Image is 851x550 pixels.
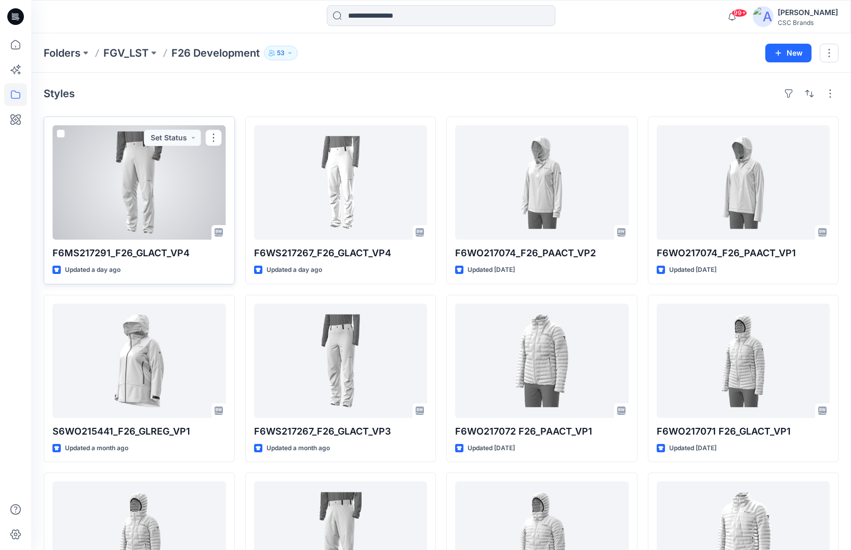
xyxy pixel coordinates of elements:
p: Updated a month ago [65,443,128,454]
p: Updated a day ago [65,265,121,276]
a: F6WO217072 F26_PAACT_VP1 [455,304,629,418]
a: F6WS217267_F26_GLACT_VP3 [254,304,428,418]
a: F6WO217074_F26_PAACT_VP1 [657,125,830,240]
p: F6WS217267_F26_GLACT_VP4 [254,246,428,260]
img: avatar [753,6,774,27]
div: CSC Brands [778,19,838,27]
h4: Styles [44,87,75,100]
p: Updated [DATE] [669,443,716,454]
p: 53 [277,47,285,59]
p: Updated [DATE] [468,443,515,454]
a: F6WO217074_F26_PAACT_VP2 [455,125,629,240]
p: F6WO217074_F26_PAACT_VP2 [455,246,629,260]
p: S6WO215441_F26_GLREG_VP1 [52,424,226,439]
p: F6WO217072 F26_PAACT_VP1 [455,424,629,439]
a: FGV_LST [103,46,149,60]
p: F6WO217071 F26_GLACT_VP1 [657,424,830,439]
p: Updated a month ago [267,443,330,454]
p: Updated [DATE] [669,265,716,276]
p: Updated a day ago [267,265,322,276]
p: F6WS217267_F26_GLACT_VP3 [254,424,428,439]
p: F6MS217291_F26_GLACT_VP4 [52,246,226,260]
div: [PERSON_NAME] [778,6,838,19]
button: 53 [264,46,298,60]
a: S6WO215441_F26_GLREG_VP1 [52,304,226,418]
button: New [765,44,812,62]
a: Folders [44,46,81,60]
p: Updated [DATE] [468,265,515,276]
p: F6WO217074_F26_PAACT_VP1 [657,246,830,260]
a: F6MS217291_F26_GLACT_VP4 [52,125,226,240]
p: F26 Development [171,46,260,60]
a: F6WS217267_F26_GLACT_VP4 [254,125,428,240]
span: 99+ [732,9,747,17]
a: F6WO217071 F26_GLACT_VP1 [657,304,830,418]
